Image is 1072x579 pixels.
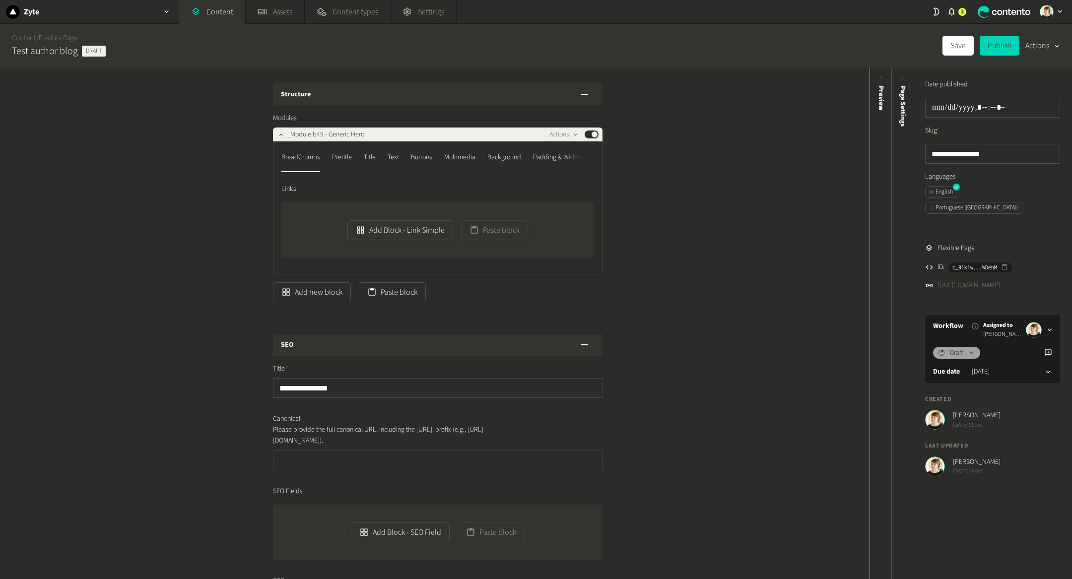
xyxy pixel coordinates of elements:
[273,424,499,447] p: Please provide the full canonical URL, including the [URL]. prefix (e.g., [URL][DOMAIN_NAME]).
[444,149,475,165] div: Multimedia
[938,262,944,272] span: ID:
[6,5,20,19] img: Zyte
[925,186,957,198] button: English
[82,46,106,57] span: Draft
[273,486,303,497] span: SEO Fields
[972,367,990,377] time: [DATE]
[925,202,1022,214] button: Portuguese ([GEOGRAPHIC_DATA])
[953,410,1001,421] span: [PERSON_NAME]
[281,149,320,165] div: BreadCrumbs
[983,330,1022,339] span: [PERSON_NAME]
[925,126,939,136] label: Slug
[388,149,399,165] div: Text
[351,522,450,542] button: Add Block - SEO Field
[898,86,908,127] span: Page Settings
[925,172,1060,182] label: Languages
[933,367,960,377] label: Due date
[281,340,294,350] h3: SEO
[948,262,1012,272] button: c_01k1w...WDehM
[980,36,1019,56] button: Publish
[1025,36,1060,56] button: Actions
[930,188,953,196] div: English
[925,79,968,90] label: Date published
[458,522,525,542] button: Paste block
[39,33,77,43] a: Flexible Page
[930,203,1018,212] div: Portuguese ([GEOGRAPHIC_DATA])
[950,348,963,358] span: Draft
[953,421,1001,430] span: [DATE] 08:56
[876,86,886,111] div: Preview
[281,184,296,194] span: Links
[533,149,580,165] div: Padding & Width
[24,6,39,18] h2: Zyte
[487,149,521,165] div: Background
[281,89,311,100] h3: Structure
[925,395,1060,404] h4: Created
[359,282,426,302] button: Paste block
[938,243,975,254] span: Flexible Page
[12,33,36,43] a: Content
[332,149,352,165] div: Pretitle
[418,6,444,18] span: Settings
[933,321,963,331] a: Workflow
[287,129,364,140] span: _Module b49 - Generic Hero
[273,364,289,374] span: Title
[938,280,1000,291] a: [URL][DOMAIN_NAME]
[925,410,945,430] img: Linda Giuliano
[549,129,579,140] button: Actions
[925,442,1060,450] h4: Last updated
[942,36,974,56] button: Save
[273,113,297,124] span: Modules
[1040,5,1054,19] img: Linda Giuliano
[36,33,39,43] span: /
[1026,322,1042,338] img: Linda Giuliano
[925,456,945,476] img: Linda Giuliano
[333,6,378,18] span: Content types
[12,44,78,59] h2: Test author blog
[411,149,432,165] div: Buttons
[273,414,300,424] span: Canonical
[961,7,964,16] span: 2
[953,457,1001,467] span: [PERSON_NAME]
[347,220,453,240] button: Add Block - Link Simple
[933,347,980,359] button: Draft
[364,149,376,165] div: Title
[952,263,997,272] span: c_01k1w...WDehM
[273,282,351,302] button: Add new block
[953,467,1001,476] span: [DATE] 09:04
[461,220,528,240] button: Paste block
[983,321,1022,330] span: Assigned to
